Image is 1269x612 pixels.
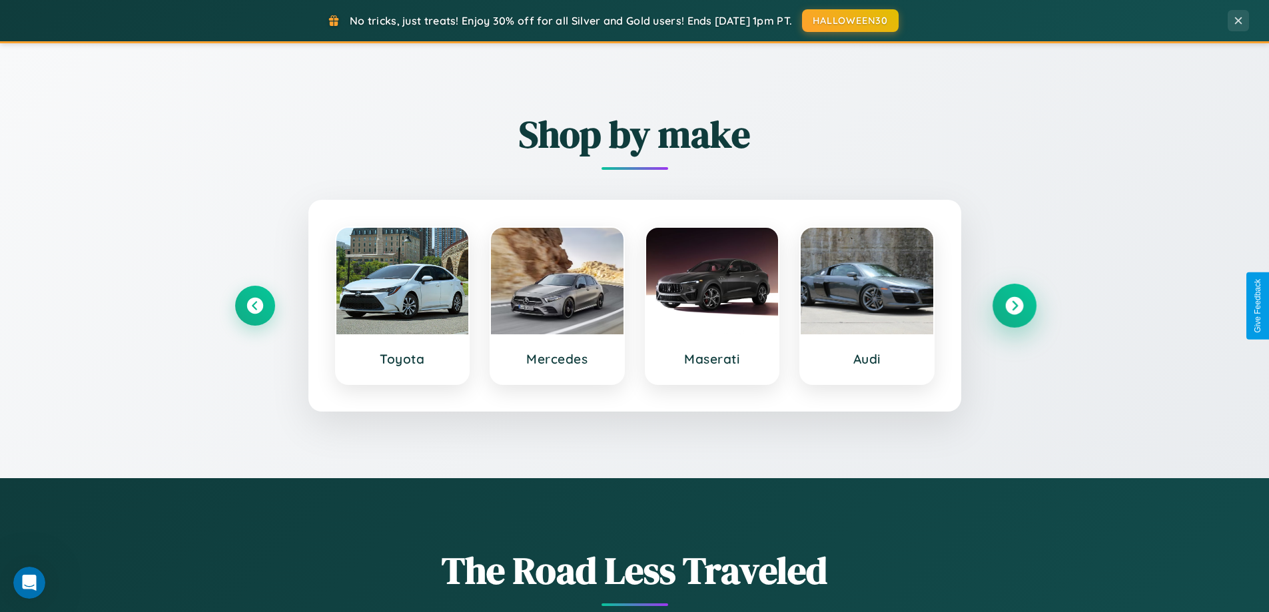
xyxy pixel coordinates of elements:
div: Give Feedback [1253,279,1262,333]
h2: Shop by make [235,109,1035,160]
h3: Audi [814,351,920,367]
h3: Maserati [659,351,765,367]
button: HALLOWEEN30 [802,9,899,32]
h3: Toyota [350,351,456,367]
span: No tricks, just treats! Enjoy 30% off for all Silver and Gold users! Ends [DATE] 1pm PT. [350,14,792,27]
h3: Mercedes [504,351,610,367]
h1: The Road Less Traveled [235,545,1035,596]
iframe: Intercom live chat [13,567,45,599]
